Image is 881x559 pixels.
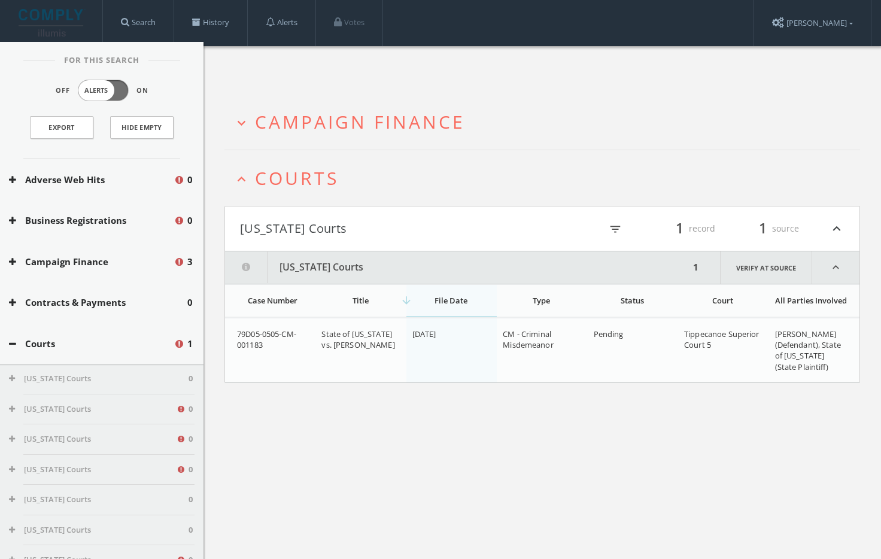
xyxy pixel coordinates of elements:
[233,112,860,132] button: expand_moreCampaign Finance
[189,433,193,445] span: 0
[9,403,176,415] button: [US_STATE] Courts
[187,214,193,227] span: 0
[321,295,399,306] div: Title
[187,337,193,351] span: 1
[9,524,189,536] button: [US_STATE] Courts
[9,214,174,227] button: Business Registrations
[503,329,553,350] span: CM - Criminal Misdemeanor
[240,218,542,239] button: [US_STATE] Courts
[9,373,189,385] button: [US_STATE] Courts
[233,115,250,131] i: expand_more
[225,251,689,284] button: [US_STATE] Courts
[503,295,580,306] div: Type
[187,296,193,309] span: 0
[189,464,193,476] span: 0
[30,116,93,139] a: Export
[55,54,148,66] span: For This Search
[189,403,193,415] span: 0
[727,218,799,239] div: source
[412,329,436,339] span: [DATE]
[110,116,174,139] button: Hide Empty
[775,295,847,306] div: All Parties Involved
[189,494,193,506] span: 0
[594,295,671,306] div: Status
[412,295,490,306] div: File Date
[233,171,250,187] i: expand_less
[9,337,174,351] button: Courts
[237,295,308,306] div: Case Number
[225,318,859,382] div: grid
[9,173,174,187] button: Adverse Web Hits
[19,9,86,37] img: illumis
[684,329,759,350] span: Tippecanoe Superior Court 5
[9,296,187,309] button: Contracts & Payments
[9,433,176,445] button: [US_STATE] Courts
[689,251,702,284] div: 1
[9,494,189,506] button: [US_STATE] Courts
[775,329,841,372] span: [PERSON_NAME] (Defendant), State of [US_STATE] (State Plaintiff)
[189,373,193,385] span: 0
[670,218,689,239] span: 1
[812,251,859,284] i: expand_less
[720,251,812,284] a: Verify at source
[829,218,844,239] i: expand_less
[609,223,622,236] i: filter_list
[136,86,148,96] span: On
[9,255,174,269] button: Campaign Finance
[754,218,772,239] span: 1
[187,255,193,269] span: 3
[594,329,624,339] span: Pending
[233,168,860,188] button: expand_lessCourts
[187,173,193,187] span: 0
[56,86,70,96] span: Off
[9,464,176,476] button: [US_STATE] Courts
[321,329,394,350] span: State of [US_STATE] vs. [PERSON_NAME]
[400,294,412,306] i: arrow_downward
[255,166,339,190] span: Courts
[189,524,193,536] span: 0
[255,110,465,134] span: Campaign Finance
[237,329,296,350] span: 79D05-0505-CM-001183
[643,218,715,239] div: record
[684,295,761,306] div: Court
